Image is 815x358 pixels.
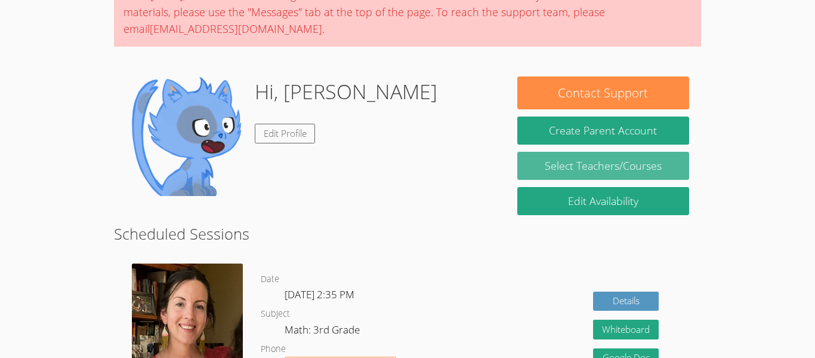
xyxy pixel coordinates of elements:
[285,287,354,301] span: [DATE] 2:35 PM
[517,117,689,145] button: Create Parent Account
[517,187,689,215] a: Edit Availability
[517,152,689,180] a: Select Teachers/Courses
[593,292,659,311] a: Details
[593,320,659,339] button: Whiteboard
[261,342,286,357] dt: Phone
[517,77,689,109] button: Contact Support
[126,77,245,196] img: default.png
[261,307,290,322] dt: Subject
[114,222,701,245] h2: Scheduled Sessions
[255,77,437,107] h1: Hi, [PERSON_NAME]
[255,124,316,143] a: Edit Profile
[261,272,279,287] dt: Date
[285,322,362,342] dd: Math: 3rd Grade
